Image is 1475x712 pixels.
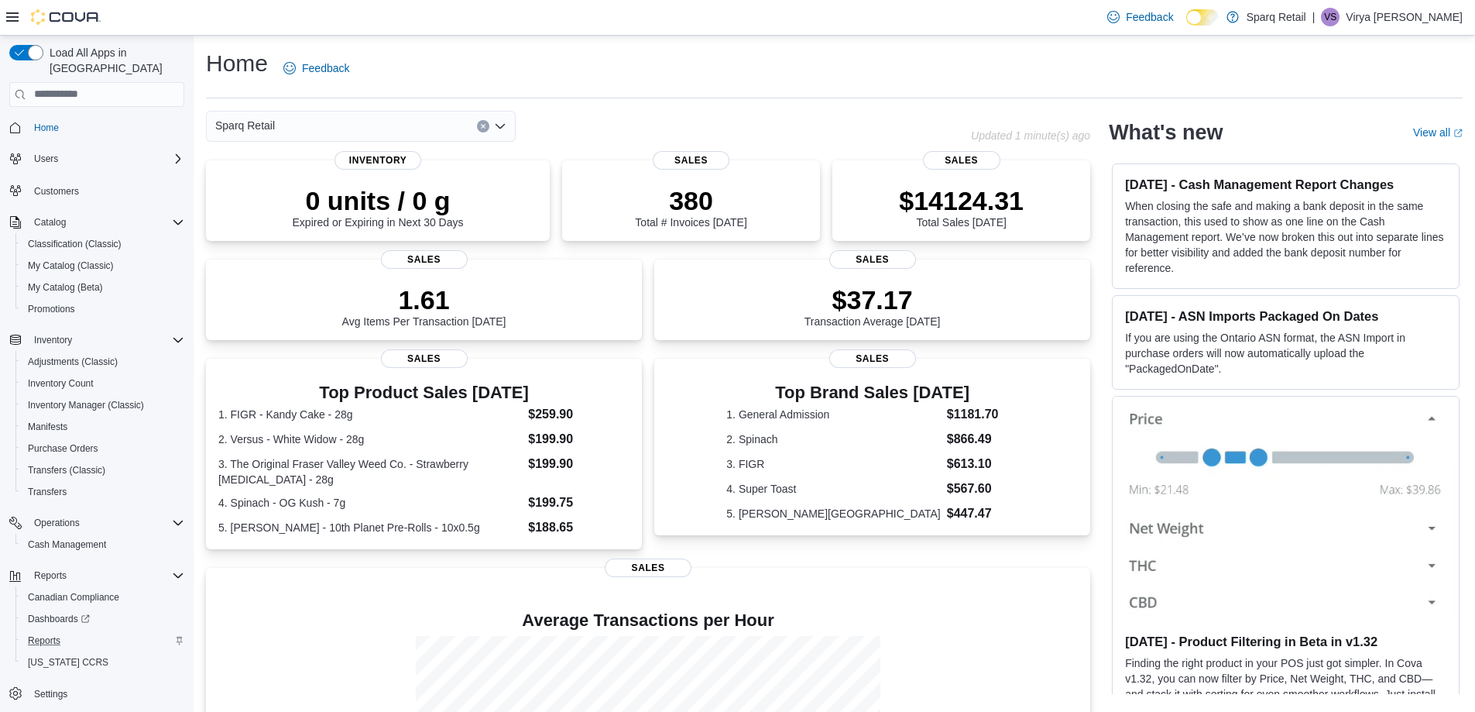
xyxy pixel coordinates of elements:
p: Updated 1 minute(s) ago [971,129,1090,142]
dt: 5. [PERSON_NAME] - 10th Planet Pre-Rolls - 10x0.5g [218,520,522,535]
span: Inventory Manager (Classic) [28,399,144,411]
span: Classification (Classic) [28,238,122,250]
span: Cash Management [22,535,184,554]
span: My Catalog (Classic) [22,256,184,275]
span: Transfers [22,483,184,501]
a: [US_STATE] CCRS [22,653,115,672]
span: My Catalog (Beta) [22,278,184,297]
span: Home [28,118,184,137]
dd: $866.49 [947,430,1018,449]
p: $37.17 [804,284,941,315]
svg: External link [1453,129,1463,138]
p: Sparq Retail [1247,8,1306,26]
dd: $613.10 [947,455,1018,473]
span: Reports [28,635,60,647]
p: 380 [635,185,746,216]
button: Open list of options [494,120,506,132]
button: [US_STATE] CCRS [15,652,190,673]
button: Reports [3,565,190,586]
button: Catalog [3,212,190,233]
span: Feedback [1126,9,1173,25]
span: Catalog [34,216,66,229]
button: Adjustments (Classic) [15,351,190,373]
span: Cash Management [28,538,106,551]
h3: Top Brand Sales [DATE] [726,384,1018,402]
button: Purchase Orders [15,438,190,459]
dd: $188.65 [528,518,629,537]
a: Purchase Orders [22,439,105,458]
p: If you are using the Ontario ASN format, the ASN Import in purchase orders will now automatically... [1125,330,1446,377]
span: Sales [923,151,1000,170]
span: Feedback [302,60,349,76]
span: Sales [605,559,691,577]
dt: 4. Spinach - OG Kush - 7g [218,495,522,511]
h3: Top Product Sales [DATE] [218,384,629,402]
span: Settings [28,684,184,703]
span: Washington CCRS [22,653,184,672]
p: When closing the safe and making a bank deposit in the same transaction, this used to show as one... [1125,198,1446,276]
span: [US_STATE] CCRS [28,656,108,669]
span: Sales [653,151,730,170]
button: Operations [3,512,190,534]
span: Home [34,122,59,134]
span: Inventory [28,331,184,349]
a: Cash Management [22,535,112,554]
span: Inventory Manager (Classic) [22,396,184,414]
dd: $447.47 [947,504,1018,523]
h3: [DATE] - Product Filtering in Beta in v1.32 [1125,634,1446,649]
a: Canadian Compliance [22,588,125,607]
p: | [1312,8,1315,26]
p: 0 units / 0 g [293,185,464,216]
button: Home [3,116,190,139]
div: Total Sales [DATE] [899,185,1024,229]
a: Transfers (Classic) [22,461,111,480]
p: Virya [PERSON_NAME] [1346,8,1463,26]
a: Feedback [277,53,355,84]
span: Reports [28,566,184,585]
span: VS [1324,8,1336,26]
h1: Home [206,48,268,79]
span: Manifests [28,421,67,433]
span: Sales [381,349,468,368]
p: 1.61 [342,284,506,315]
dd: $259.90 [528,405,629,424]
h3: [DATE] - ASN Imports Packaged On Dates [1125,308,1446,324]
dt: 3. FIGR [726,456,940,472]
dd: $1181.70 [947,405,1018,424]
span: Reports [34,569,67,582]
dt: 1. General Admission [726,407,940,422]
span: Purchase Orders [28,442,98,455]
span: Transfers (Classic) [22,461,184,480]
span: Dashboards [28,613,90,625]
span: Sparq Retail [215,116,275,135]
div: Avg Items Per Transaction [DATE] [342,284,506,328]
span: Promotions [22,300,184,318]
dt: 2. Versus - White Widow - 28g [218,432,522,447]
span: Reports [22,631,184,650]
p: $14124.31 [899,185,1024,216]
span: Operations [34,517,80,529]
dt: 1. FIGR - Kandy Cake - 28g [218,407,522,422]
button: Customers [3,179,190,201]
span: Operations [28,514,184,532]
span: Sales [381,250,468,269]
a: Home [28,119,65,137]
span: Users [28,150,184,168]
div: Expired or Expiring in Next 30 Days [293,185,464,229]
dd: $199.90 [528,455,629,473]
a: Feedback [1101,2,1179,33]
dd: $199.90 [528,430,629,449]
span: Sales [829,349,916,368]
span: Customers [28,181,184,200]
button: Users [28,150,64,168]
button: Operations [28,514,86,532]
a: Dashboards [15,608,190,630]
span: Adjustments (Classic) [22,353,184,371]
button: Reports [15,630,190,652]
span: Canadian Compliance [22,588,184,607]
div: Transaction Average [DATE] [804,284,941,328]
div: Virya Shields [1321,8,1340,26]
button: My Catalog (Beta) [15,277,190,298]
a: Classification (Classic) [22,235,128,253]
span: Users [34,153,58,165]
